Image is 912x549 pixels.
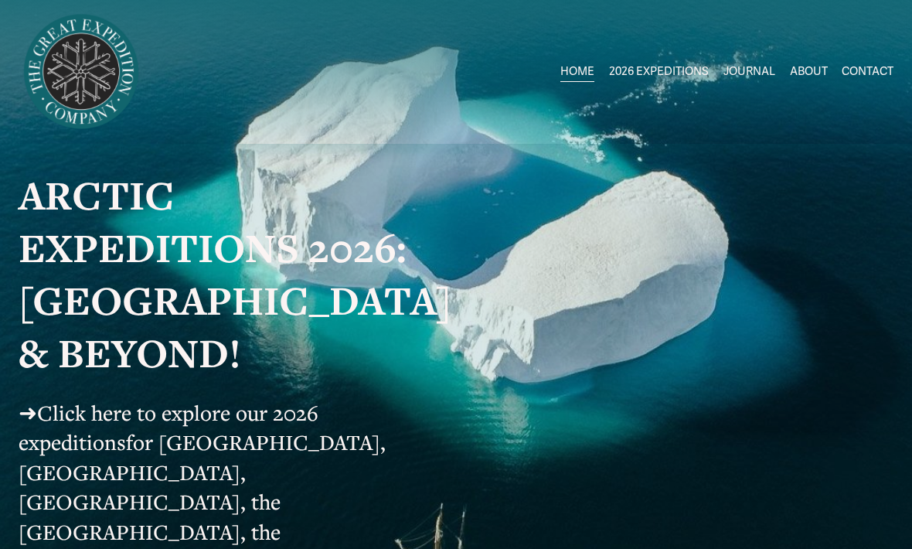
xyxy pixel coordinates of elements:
[842,60,893,84] a: CONTACT
[19,9,144,135] img: Arctic Expeditions
[609,60,709,84] a: folder dropdown
[19,398,37,427] span: ➜
[609,61,709,82] span: 2026 EXPEDITIONS
[560,60,594,84] a: HOME
[723,60,775,84] a: JOURNAL
[19,168,461,380] strong: ARCTIC EXPEDITIONS 2026: [GEOGRAPHIC_DATA] & BEYOND!
[19,398,318,457] a: Click here to explore our 2026 expeditions
[790,60,828,84] a: ABOUT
